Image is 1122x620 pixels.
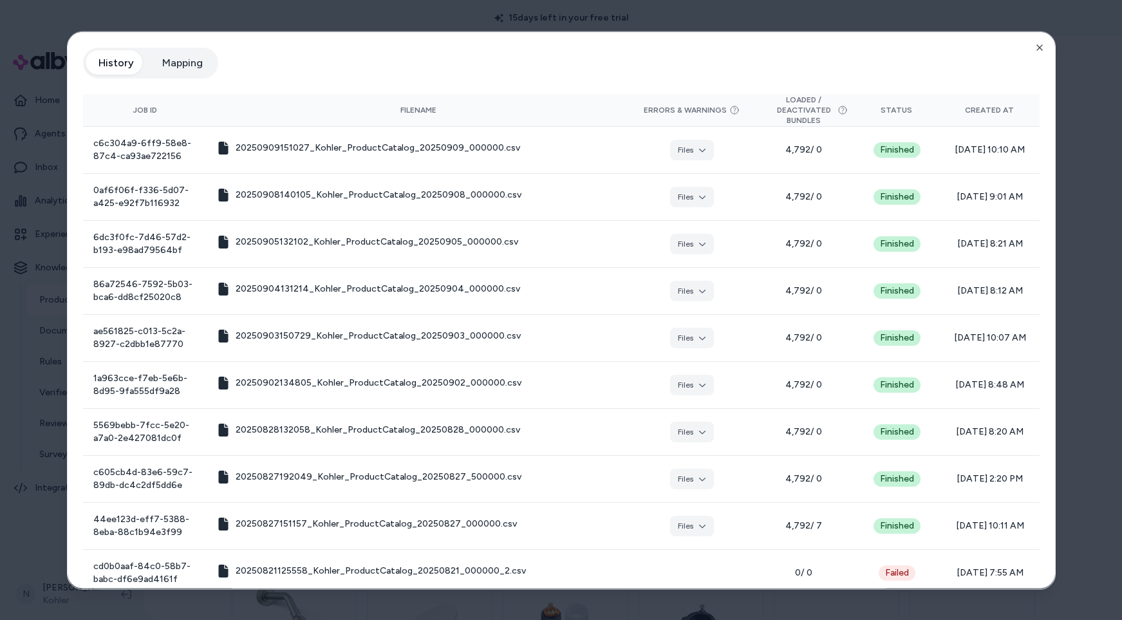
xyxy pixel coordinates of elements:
[235,188,521,201] span: 20250908140105_Kohler_ProductCatalog_20250908_000000.csv
[217,329,520,342] button: 20250903150729_Kohler_ProductCatalog_20250903_000000.csv
[950,378,1029,391] span: [DATE] 8:48 AM
[670,374,714,395] button: Files
[670,468,714,489] button: Files
[670,280,714,301] button: Files
[217,235,518,248] button: 20250905132102_Kohler_ProductCatalog_20250905_000000.csv
[950,472,1029,485] span: [DATE] 2:20 PM
[873,424,920,439] div: Finished
[217,423,519,436] button: 20250828132058_Kohler_ProductCatalog_20250828_000000.csv
[670,515,714,536] button: Files
[764,378,843,391] span: 4,792 / 0
[83,314,207,361] td: ae561825-c013-5c2a-8927-c2dbb1e87770
[950,190,1029,203] span: [DATE] 9:01 AM
[878,565,915,580] button: Failed
[235,517,516,530] span: 20250827151157_Kohler_ProductCatalog_20250827_000000.csv
[873,471,920,486] div: Finished
[217,104,619,115] div: Filename
[217,470,521,483] button: 20250827192049_Kohler_ProductCatalog_20250827_500000.csv
[644,104,740,115] button: Errors & Warnings
[670,233,714,254] button: Files
[670,327,714,348] button: Files
[670,186,714,207] button: Files
[83,455,207,502] td: c605cb4d-83e6-59c7-89db-dc4c2df5dd6e
[764,237,843,250] span: 4,792 / 0
[764,566,843,579] span: 0 / 0
[235,329,520,342] span: 20250903150729_Kohler_ProductCatalog_20250903_000000.csv
[235,564,525,577] span: 20250821125558_Kohler_ProductCatalog_20250821_000000_2.csv
[764,472,843,485] span: 4,792 / 0
[863,104,930,115] div: Status
[86,50,147,75] button: History
[83,502,207,549] td: 44ee123d-eff7-5388-8eba-88c1b94e3f99
[235,470,521,483] span: 20250827192049_Kohler_ProductCatalog_20250827_500000.csv
[217,376,521,389] button: 20250902134805_Kohler_ProductCatalog_20250902_000000.csv
[873,236,920,251] div: Finished
[83,549,207,596] td: cd0b0aaf-84c0-58b7-babc-df6e9ad4161f
[83,267,207,314] td: 86a72546-7592-5b03-bca6-dd8cf25020c8
[764,190,843,203] span: 4,792 / 0
[950,143,1029,156] span: [DATE] 10:10 AM
[950,519,1029,532] span: [DATE] 10:11 AM
[873,283,920,298] div: Finished
[950,331,1029,344] span: [DATE] 10:07 AM
[764,331,843,344] span: 4,792 / 0
[764,284,843,297] span: 4,792 / 0
[950,237,1029,250] span: [DATE] 8:21 AM
[83,173,207,220] td: 0af6f06f-f336-5d07-a425-e92f7b116932
[764,425,843,438] span: 4,792 / 0
[83,126,207,173] td: c6c304a9-6ff9-58e8-87c4-ca93ae722156
[873,189,920,204] div: Finished
[235,282,519,295] span: 20250904131214_Kohler_ProductCatalog_20250904_000000.csv
[670,421,714,442] button: Files
[217,282,519,295] button: 20250904131214_Kohler_ProductCatalog_20250904_000000.csv
[83,408,207,455] td: 5569bebb-7fcc-5e20-a7a0-2e427081dc0f
[83,361,207,408] td: 1a963cce-f7eb-5e6b-8d95-9fa555df9a28
[83,220,207,267] td: 6dc3f0fc-7d46-57d2-b193-e98ad79564bf
[217,564,525,577] button: 20250821125558_Kohler_ProductCatalog_20250821_000000_2.csv
[670,139,714,160] button: Files
[873,142,920,157] div: Finished
[950,425,1029,438] span: [DATE] 8:20 AM
[93,104,197,115] div: Job ID
[217,188,521,201] button: 20250908140105_Kohler_ProductCatalog_20250908_000000.csv
[950,284,1029,297] span: [DATE] 8:12 AM
[950,104,1029,115] div: Created At
[764,519,843,532] span: 4,792 / 7
[873,330,920,345] div: Finished
[873,518,920,533] div: Finished
[217,141,519,154] button: 20250909151027_Kohler_ProductCatalog_20250909_000000.csv
[873,377,920,392] div: Finished
[764,143,843,156] span: 4,792 / 0
[235,235,518,248] span: 20250905132102_Kohler_ProductCatalog_20250905_000000.csv
[235,141,519,154] span: 20250909151027_Kohler_ProductCatalog_20250909_000000.csv
[950,566,1029,579] span: [DATE] 7:55 AM
[764,94,843,125] button: Loaded / Deactivated Bundles
[217,517,516,530] button: 20250827151157_Kohler_ProductCatalog_20250827_000000.csv
[235,376,521,389] span: 20250902134805_Kohler_ProductCatalog_20250902_000000.csv
[149,50,216,75] button: Mapping
[235,423,519,436] span: 20250828132058_Kohler_ProductCatalog_20250828_000000.csv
